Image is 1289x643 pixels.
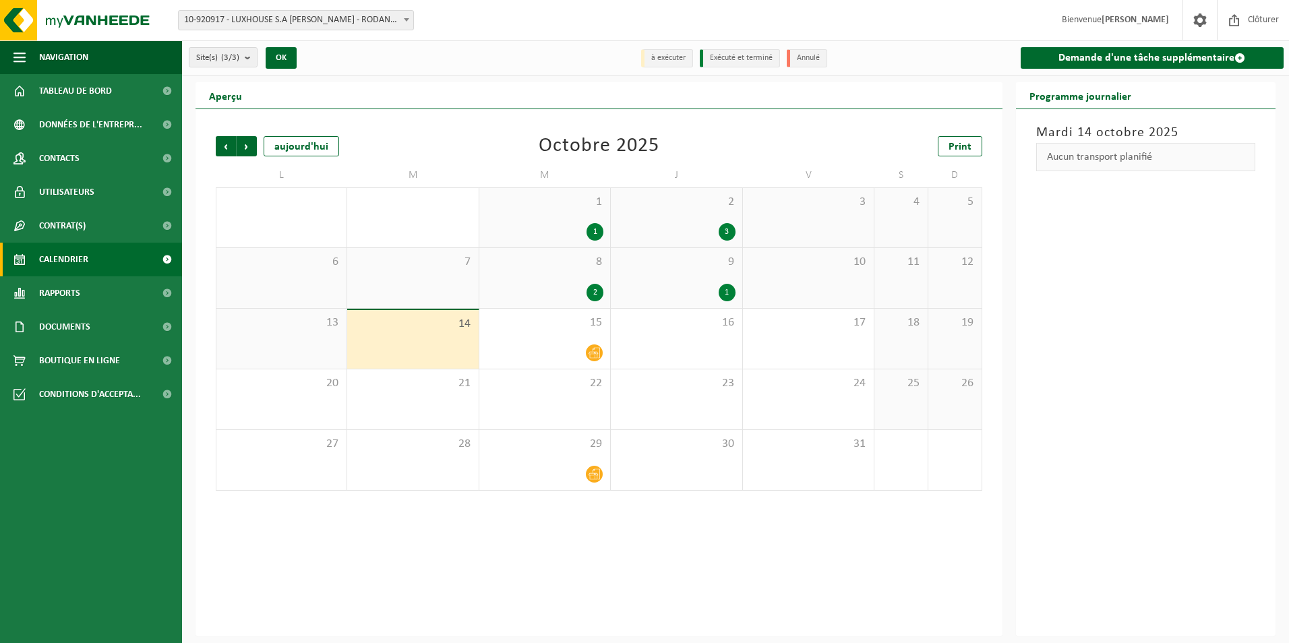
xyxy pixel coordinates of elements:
td: S [874,163,928,187]
span: Print [949,142,971,152]
span: 18 [881,315,921,330]
span: Contacts [39,142,80,175]
span: 3 [750,195,867,210]
span: 27 [223,437,340,452]
a: Demande d'une tâche supplémentaire [1021,47,1284,69]
span: Documents [39,310,90,344]
span: 23 [618,376,735,391]
span: 31 [750,437,867,452]
span: 14 [354,317,471,332]
span: 4 [881,195,921,210]
span: Utilisateurs [39,175,94,209]
span: 25 [881,376,921,391]
iframe: chat widget [7,613,225,643]
span: Calendrier [39,243,88,276]
td: L [216,163,347,187]
span: 7 [354,255,471,270]
li: Exécuté et terminé [700,49,780,67]
span: 10-920917 - LUXHOUSE S.A R.L. - RODANGE [179,11,413,30]
span: Tableau de bord [39,74,112,108]
span: 13 [223,315,340,330]
span: Conditions d'accepta... [39,377,141,411]
span: Suivant [237,136,257,156]
count: (3/3) [221,53,239,62]
li: Annulé [787,49,827,67]
span: 2 [618,195,735,210]
span: 8 [486,255,603,270]
span: 24 [750,376,867,391]
span: Navigation [39,40,88,74]
span: Boutique en ligne [39,344,120,377]
h3: Mardi 14 octobre 2025 [1036,123,1256,143]
div: Octobre 2025 [539,136,659,156]
h2: Aperçu [196,82,256,109]
div: 1 [719,284,736,301]
div: 1 [587,223,603,241]
td: V [743,163,874,187]
td: J [611,163,742,187]
td: M [479,163,611,187]
span: Données de l'entrepr... [39,108,142,142]
button: Site(s)(3/3) [189,47,258,67]
span: 21 [354,376,471,391]
div: aujourd'hui [264,136,339,156]
div: 2 [587,284,603,301]
span: 15 [486,315,603,330]
button: OK [266,47,297,69]
span: 22 [486,376,603,391]
h2: Programme journalier [1016,82,1145,109]
span: 1 [486,195,603,210]
span: 9 [618,255,735,270]
div: Aucun transport planifié [1036,143,1256,171]
span: 16 [618,315,735,330]
span: 12 [935,255,975,270]
span: 30 [618,437,735,452]
td: D [928,163,982,187]
span: 5 [935,195,975,210]
span: 11 [881,255,921,270]
span: 10 [750,255,867,270]
span: 28 [354,437,471,452]
span: 29 [486,437,603,452]
span: 26 [935,376,975,391]
span: 20 [223,376,340,391]
span: 6 [223,255,340,270]
span: 17 [750,315,867,330]
strong: [PERSON_NAME] [1102,15,1169,25]
span: Contrat(s) [39,209,86,243]
span: Précédent [216,136,236,156]
div: 3 [719,223,736,241]
span: Site(s) [196,48,239,68]
span: Rapports [39,276,80,310]
span: 10-920917 - LUXHOUSE S.A R.L. - RODANGE [178,10,414,30]
span: 19 [935,315,975,330]
a: Print [938,136,982,156]
td: M [347,163,479,187]
li: à exécuter [641,49,693,67]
